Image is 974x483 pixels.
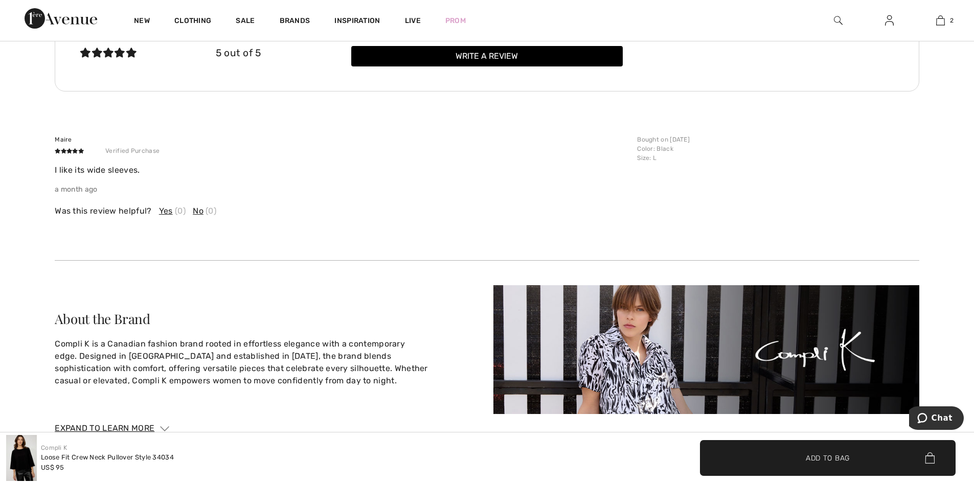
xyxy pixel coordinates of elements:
[885,14,894,27] img: My Info
[637,153,913,163] p: : L
[216,46,351,61] div: 5 out of 5
[41,452,174,463] div: Loose Fit Crew Neck Pullover Style 34034
[55,185,97,194] span: a month ago
[236,16,255,27] a: Sale
[936,14,945,27] img: My Bag
[25,8,97,29] img: 1ère Avenue
[55,136,72,143] span: Maire
[55,422,919,434] div: Expand to Learn More
[175,205,186,217] span: (0)
[834,14,843,27] img: search the website
[55,338,481,387] p: Compli K is a Canadian fashion brand rooted in effortless elegance with a contemporary edge. Desi...
[405,15,421,26] a: Live
[637,154,649,162] span: Size
[637,144,913,153] p: : Black
[55,312,481,326] div: About the Brand
[950,16,954,25] span: 2
[134,16,150,27] a: New
[334,16,380,27] span: Inspiration
[159,205,173,217] span: Yes
[915,14,965,27] a: 2
[55,205,151,217] span: Was this review helpful?
[41,444,67,451] a: Compli K
[806,452,850,463] span: Add to Bag
[174,16,211,27] a: Clothing
[637,135,913,144] p: Bought on [DATE]
[193,205,203,217] span: No
[637,145,653,152] span: Color
[925,452,935,464] img: Bag.svg
[909,406,964,432] iframe: Opens a widget where you can chat to one of our agents
[160,426,169,431] img: Arrow1.svg
[445,15,466,26] a: Prom
[55,164,631,176] p: I like its wide sleeves.
[351,46,623,66] button: Write a review
[877,14,902,27] a: Sign In
[41,464,64,471] span: US$ 95
[95,145,170,157] span: Verified Purchase
[280,16,310,27] a: Brands
[700,440,956,476] button: Add to Bag
[206,205,216,217] span: (0)
[493,285,919,414] img: About the Brand
[6,435,37,481] img: Loose Fit Crew Neck Pullover Style 34034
